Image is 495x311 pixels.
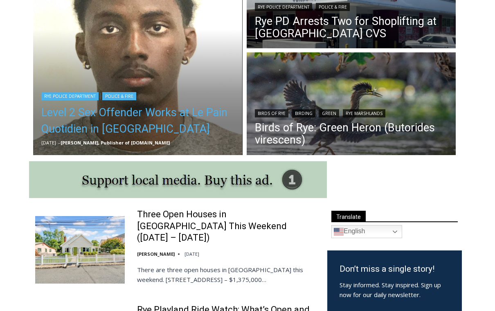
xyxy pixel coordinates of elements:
[137,251,175,257] a: [PERSON_NAME]
[243,2,295,37] a: Book [PERSON_NAME]'s Good Humor for Your Event
[331,211,366,222] span: Translate
[84,51,120,98] div: "clearly one of the favorites in the [GEOGRAPHIC_DATA] neighborhood"
[331,225,402,238] a: English
[41,92,99,100] a: Rye Police Department
[54,15,202,23] div: Birthdays, Graduations, Any Private Event
[35,216,125,283] img: Three Open Houses in Rye This Weekend (August 16 – 17)
[255,1,448,11] div: |
[292,109,315,117] a: Birding
[340,280,450,300] p: Stay informed. Stay inspired. Sign up now for our daily newsletter.
[255,15,448,40] a: Rye PD Arrests Two for Shoplifting at [GEOGRAPHIC_DATA] CVS
[340,263,450,276] h3: Don’t miss a single story!
[58,140,61,146] span: –
[334,227,344,237] img: en
[319,109,339,117] a: Green
[41,104,234,137] a: Level 2 Sex Offender Works at Le Pain Quotidien in [GEOGRAPHIC_DATA]
[255,109,288,117] a: Birds of Rye
[255,3,312,11] a: Rye Police Department
[41,90,234,100] div: |
[207,0,387,79] div: "[PERSON_NAME] and I covered the [DATE] Parade, which was a really eye opening experience as I ha...
[247,52,456,157] a: Read More Birds of Rye: Green Heron (Butorides virescens)
[137,265,317,284] p: There are three open houses in [GEOGRAPHIC_DATA] this weekend. [STREET_ADDRESS] – $1,375,000…
[2,84,80,115] span: Open Tues. - Sun. [PHONE_NUMBER]
[61,140,170,146] a: [PERSON_NAME], Publisher of [DOMAIN_NAME]
[255,122,448,146] a: Birds of Rye: Green Heron (Butorides virescens)
[29,161,327,198] img: support local media, buy this ad
[316,3,350,11] a: Police & Fire
[197,79,396,102] a: Intern @ [DOMAIN_NAME]
[255,108,448,117] div: | | |
[137,209,317,244] a: Three Open Houses in [GEOGRAPHIC_DATA] This Weekend ([DATE] – [DATE])
[249,9,285,32] h4: Book [PERSON_NAME]'s Good Humor for Your Event
[343,109,385,117] a: Rye Marshlands
[184,251,199,257] time: [DATE]
[41,140,56,146] time: [DATE]
[0,82,82,102] a: Open Tues. - Sun. [PHONE_NUMBER]
[247,52,456,157] img: (PHOTO: Green Heron (Butorides virescens) at the Marshlands Conservancy in Rye, New York. Credit:...
[214,81,379,100] span: Intern @ [DOMAIN_NAME]
[102,92,136,100] a: Police & Fire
